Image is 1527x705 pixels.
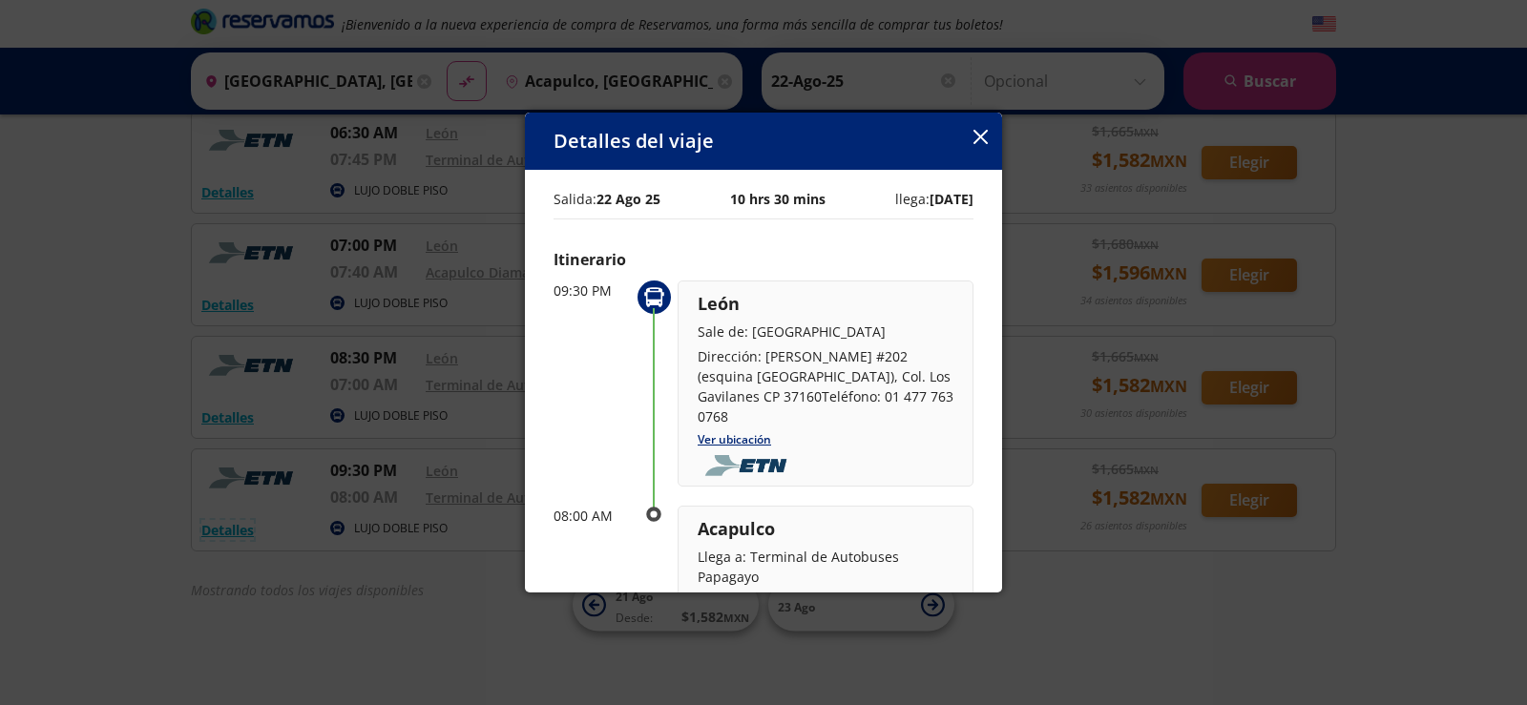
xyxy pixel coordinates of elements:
img: foobar2.png [698,455,800,476]
p: Salida: [554,189,660,209]
p: Acapulco [698,516,953,542]
p: 09:30 PM [554,280,630,301]
p: 08:00 AM [554,506,630,526]
p: Dirección: [STREET_ADDRESS][PERSON_NAME] (esquina con Caminos), Col. Progreso CP 39350 Teléfono: ... [698,591,953,672]
p: llega: [895,189,973,209]
p: Sale de: [GEOGRAPHIC_DATA] [698,321,953,342]
p: León [698,291,953,317]
p: Detalles del viaje [554,127,714,156]
b: 22 Ago 25 [596,190,660,208]
p: 10 hrs 30 mins [730,189,826,209]
p: Llega a: Terminal de Autobuses Papagayo [698,547,953,587]
b: [DATE] [930,190,973,208]
p: Itinerario [554,248,973,271]
a: Ver ubicación [698,431,771,447]
p: Dirección: [PERSON_NAME] #202 (esquina [GEOGRAPHIC_DATA]), Col. Los Gavilanes CP 37160Teléfono: 0... [698,346,953,426]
